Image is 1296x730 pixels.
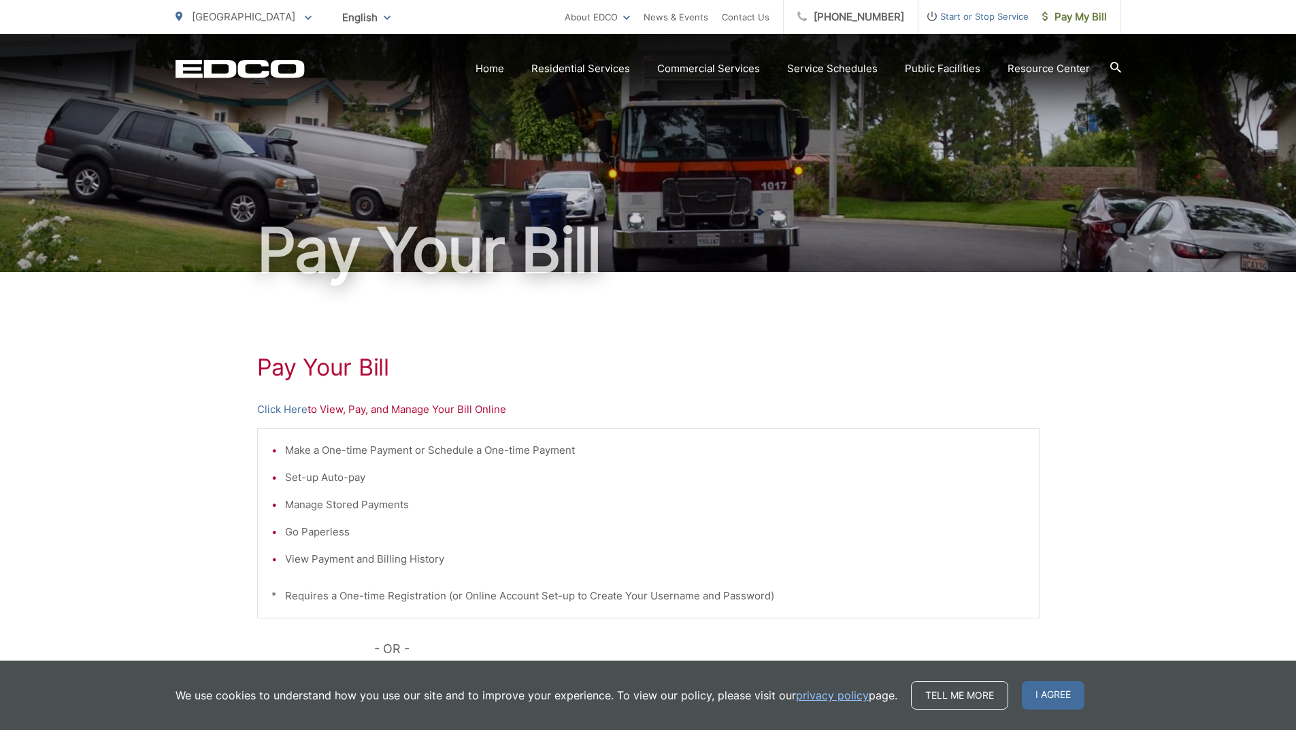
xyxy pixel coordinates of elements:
li: Make a One-time Payment or Schedule a One-time Payment [285,442,1025,459]
li: View Payment and Billing History [285,551,1025,567]
span: Pay My Bill [1042,9,1107,25]
a: Commercial Services [657,61,760,77]
a: Resource Center [1008,61,1090,77]
p: * Requires a One-time Registration (or Online Account Set-up to Create Your Username and Password) [271,588,1025,604]
a: Home [476,61,504,77]
a: Click Here [257,401,308,418]
li: Go Paperless [285,524,1025,540]
a: Tell me more [911,681,1008,710]
p: to View, Pay, and Manage Your Bill Online [257,401,1040,418]
h1: Pay Your Bill [257,354,1040,381]
a: privacy policy [796,687,869,703]
li: Manage Stored Payments [285,497,1025,513]
li: Set-up Auto-pay [285,469,1025,486]
a: Service Schedules [787,61,878,77]
a: About EDCO [565,9,630,25]
span: English [332,5,401,29]
a: Contact Us [722,9,769,25]
p: We use cookies to understand how you use our site and to improve your experience. To view our pol... [176,687,897,703]
a: News & Events [644,9,708,25]
p: - OR - [374,639,1040,659]
a: Public Facilities [905,61,980,77]
a: Residential Services [531,61,630,77]
span: I agree [1022,681,1084,710]
h1: Pay Your Bill [176,216,1121,284]
span: [GEOGRAPHIC_DATA] [192,10,295,23]
a: EDCD logo. Return to the homepage. [176,59,305,78]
